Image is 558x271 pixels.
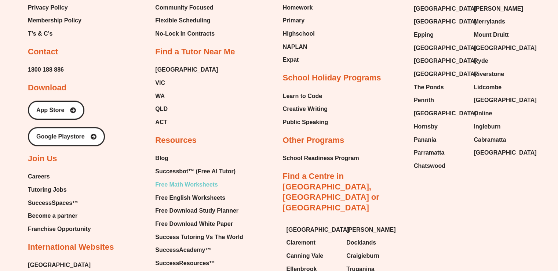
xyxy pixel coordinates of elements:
[155,77,165,88] span: VIC
[287,224,339,235] a: [GEOGRAPHIC_DATA]
[414,29,434,40] span: Epping
[28,171,50,182] span: Careers
[155,28,218,39] a: No-Lock In Contracts
[283,41,318,53] a: NAPLAN
[474,16,505,27] span: Merrylands
[155,15,218,26] a: Flexible Scheduling
[346,250,379,261] span: Craigieburn
[155,117,167,128] span: ACT
[414,108,477,119] span: [GEOGRAPHIC_DATA]
[414,43,467,54] a: [GEOGRAPHIC_DATA]
[28,198,91,209] a: SuccessSpaces™
[28,171,91,182] a: Careers
[474,147,536,158] span: [GEOGRAPHIC_DATA]
[414,3,467,14] a: [GEOGRAPHIC_DATA]
[283,15,305,26] span: Primary
[155,104,168,115] span: QLD
[28,184,91,195] a: Tutoring Jobs
[474,95,536,106] span: [GEOGRAPHIC_DATA]
[414,134,436,145] span: Panania
[283,104,328,115] a: Creative Writing
[155,192,225,203] span: Free English Worksheets
[283,91,328,102] a: Learn to Code
[155,153,168,164] span: Blog
[28,2,81,13] a: Privacy Policy
[155,104,218,115] a: QLD
[28,28,81,39] a: T’s & C’s
[283,117,328,128] a: Public Speaking
[414,121,438,132] span: Hornsby
[474,29,526,40] a: Mount Druitt
[283,2,318,13] a: Homework
[155,2,218,13] a: Community Focused
[414,69,467,80] a: [GEOGRAPHIC_DATA]
[474,121,500,132] span: Ingleburn
[346,237,399,248] a: Docklands
[155,117,218,128] a: ACT
[414,82,444,93] span: The Ponds
[155,77,218,88] a: VIC
[414,16,477,27] span: [GEOGRAPHIC_DATA]
[155,218,233,230] span: Free Download White Paper
[474,121,526,132] a: Ingleburn
[414,160,467,171] a: Chatswood
[346,224,395,235] span: [PERSON_NAME]
[287,250,339,261] a: Canning Vale
[283,28,315,39] span: Highschool
[155,15,210,26] span: Flexible Scheduling
[28,15,81,26] a: Membership Policy
[287,224,349,235] span: [GEOGRAPHIC_DATA]
[283,73,381,83] h2: School Holiday Programs
[474,95,526,106] a: [GEOGRAPHIC_DATA]
[155,205,243,216] a: Free Download Study Planner
[36,107,64,113] span: App Store
[414,55,467,66] a: [GEOGRAPHIC_DATA]
[414,147,445,158] span: Parramatta
[155,258,215,269] span: SuccessResources™
[474,82,526,93] a: Lidcombe
[28,2,68,13] span: Privacy Policy
[283,2,313,13] span: Homework
[28,153,57,164] h2: Join Us
[474,134,506,145] span: Cabramatta
[28,64,64,75] span: 1800 188 886
[155,205,238,216] span: Free Download Study Planner
[474,43,526,54] a: [GEOGRAPHIC_DATA]
[155,245,243,256] a: SuccessAcademy™
[474,108,526,119] a: Online
[414,3,477,14] span: [GEOGRAPHIC_DATA]
[283,135,344,146] h2: Other Programs
[474,134,526,145] a: Cabramatta
[155,166,243,177] a: Successbot™ (Free AI Tutor)
[28,210,77,221] span: Become a partner
[414,95,434,106] span: Penrith
[155,135,197,146] h2: Resources
[414,121,467,132] a: Hornsby
[414,29,467,40] a: Epping
[28,210,91,221] a: Become a partner
[474,43,536,54] span: [GEOGRAPHIC_DATA]
[155,64,218,75] span: [GEOGRAPHIC_DATA]
[474,108,492,119] span: Online
[283,153,359,164] a: School Readiness Program
[283,54,318,65] a: Expat
[28,28,52,39] span: T’s & C’s
[155,179,243,190] a: Free Math Worksheets
[414,95,467,106] a: Penrith
[28,184,66,195] span: Tutoring Jobs
[283,171,379,212] a: Find a Centre in [GEOGRAPHIC_DATA], [GEOGRAPHIC_DATA] or [GEOGRAPHIC_DATA]
[155,258,243,269] a: SuccessResources™
[414,134,467,145] a: Panania
[155,245,211,256] span: SuccessAcademy™
[283,41,307,53] span: NAPLAN
[155,192,243,203] a: Free English Worksheets
[474,16,526,27] a: Merrylands
[155,28,215,39] span: No-Lock In Contracts
[155,91,165,102] span: WA
[28,224,91,235] a: Franchise Opportunity
[283,28,318,39] a: Highschool
[28,127,105,146] a: Google Playstore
